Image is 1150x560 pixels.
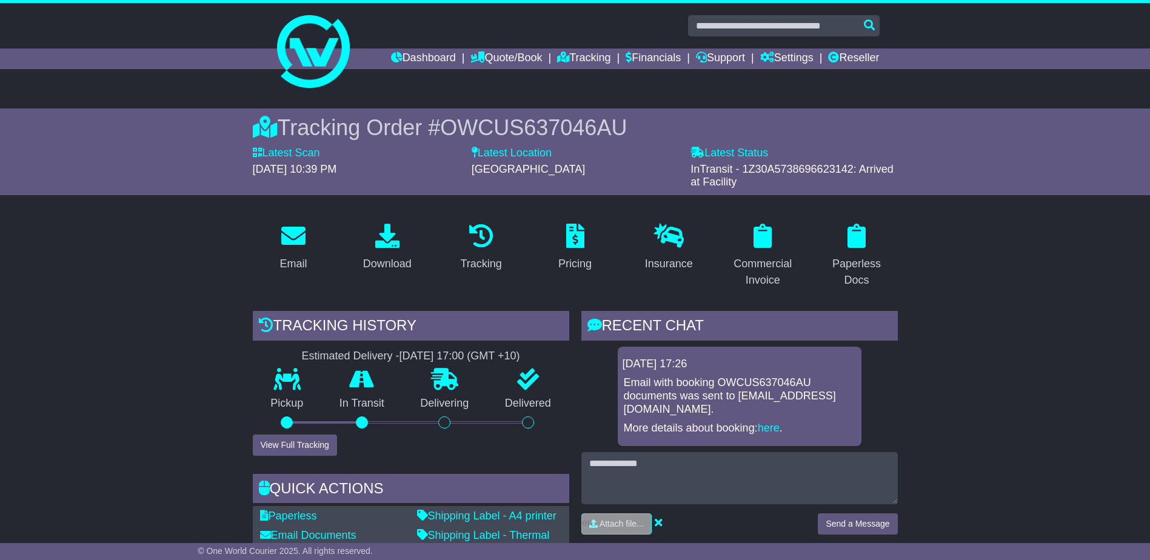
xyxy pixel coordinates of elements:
[623,358,857,371] div: [DATE] 17:26
[417,510,557,522] a: Shipping Label - A4 printer
[363,256,412,272] div: Download
[452,219,509,276] a: Tracking
[391,48,456,69] a: Dashboard
[550,219,600,276] a: Pricing
[253,350,569,363] div: Estimated Delivery -
[760,48,814,69] a: Settings
[624,376,855,416] p: Email with booking OWCUS637046AU documents was sent to [EMAIL_ADDRESS][DOMAIN_NAME].
[828,48,879,69] a: Reseller
[690,147,768,160] label: Latest Status
[626,48,681,69] a: Financials
[624,422,855,435] p: More details about booking: .
[417,529,550,555] a: Shipping Label - Thermal printer
[460,256,501,272] div: Tracking
[260,510,317,522] a: Paperless
[403,397,487,410] p: Delivering
[253,397,322,410] p: Pickup
[730,256,796,288] div: Commercial Invoice
[558,256,592,272] div: Pricing
[487,397,569,410] p: Delivered
[824,256,890,288] div: Paperless Docs
[321,397,403,410] p: In Transit
[253,311,569,344] div: Tracking history
[198,546,373,556] span: © One World Courier 2025. All rights reserved.
[581,311,898,344] div: RECENT CHAT
[645,256,693,272] div: Insurance
[758,422,780,434] a: here
[260,529,356,541] a: Email Documents
[472,147,552,160] label: Latest Location
[557,48,610,69] a: Tracking
[470,48,542,69] a: Quote/Book
[253,115,898,141] div: Tracking Order #
[253,163,337,175] span: [DATE] 10:39 PM
[690,163,894,188] span: InTransit - 1Z30A5738696623142: Arrived at Facility
[253,435,337,456] button: View Full Tracking
[440,115,627,140] span: OWCUS637046AU
[355,219,420,276] a: Download
[399,350,520,363] div: [DATE] 17:00 (GMT +10)
[722,219,804,293] a: Commercial Invoice
[272,219,315,276] a: Email
[637,219,701,276] a: Insurance
[253,147,320,160] label: Latest Scan
[253,474,569,507] div: Quick Actions
[472,163,585,175] span: [GEOGRAPHIC_DATA]
[816,219,898,293] a: Paperless Docs
[279,256,307,272] div: Email
[696,48,745,69] a: Support
[818,513,897,535] button: Send a Message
